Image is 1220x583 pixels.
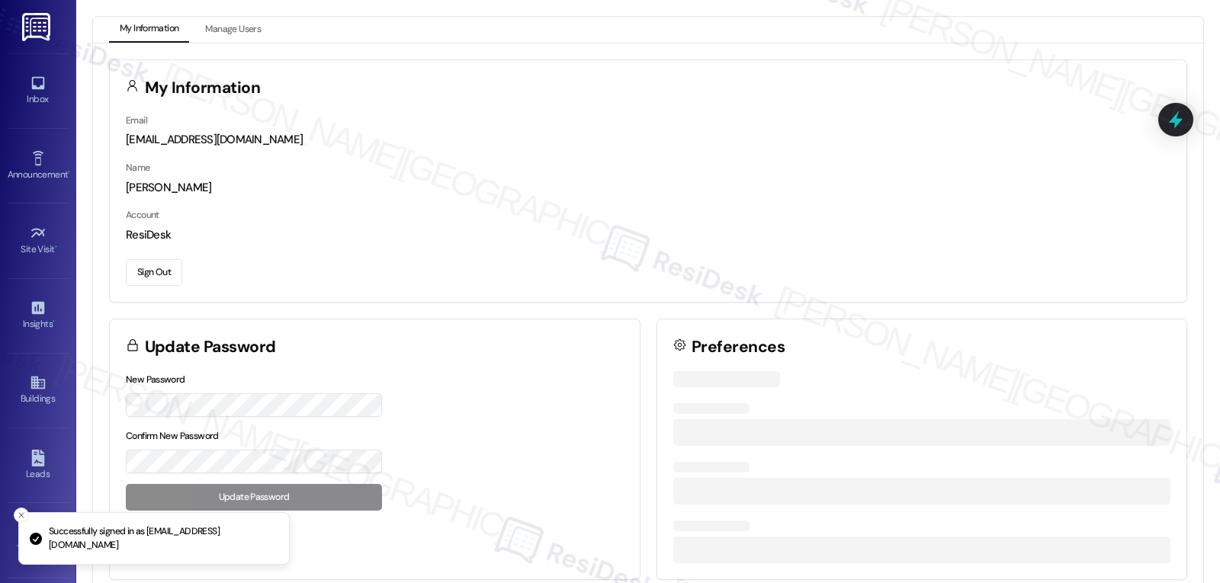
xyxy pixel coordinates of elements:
[126,180,1170,196] div: [PERSON_NAME]
[126,227,1170,243] div: ResiDesk
[126,373,185,386] label: New Password
[126,162,150,174] label: Name
[22,13,53,41] img: ResiDesk Logo
[8,220,69,261] a: Site Visit •
[126,209,159,221] label: Account
[8,370,69,411] a: Buildings
[49,525,277,552] p: Successfully signed in as [EMAIL_ADDRESS][DOMAIN_NAME]
[53,316,55,327] span: •
[55,242,57,252] span: •
[194,17,271,43] button: Manage Users
[692,339,785,355] h3: Preferences
[8,445,69,486] a: Leads
[8,295,69,336] a: Insights •
[14,508,29,523] button: Close toast
[145,339,276,355] h3: Update Password
[145,80,261,96] h3: My Information
[8,70,69,111] a: Inbox
[126,132,1170,148] div: [EMAIL_ADDRESS][DOMAIN_NAME]
[126,114,147,127] label: Email
[8,520,69,561] a: Templates •
[126,259,182,286] button: Sign Out
[126,430,219,442] label: Confirm New Password
[109,17,189,43] button: My Information
[68,167,70,178] span: •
